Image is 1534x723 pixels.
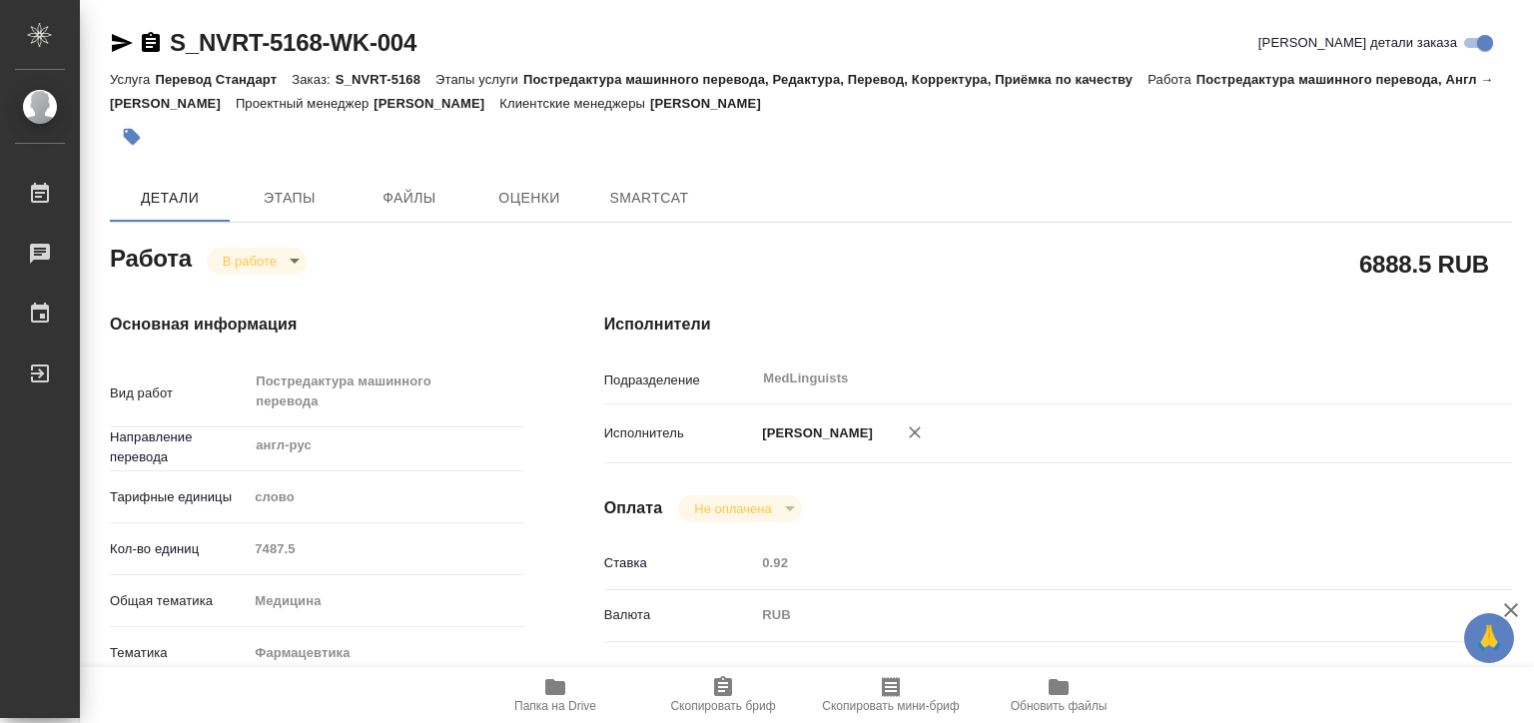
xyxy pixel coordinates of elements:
p: Постредактура машинного перевода, Редактура, Перевод, Корректура, Приёмка по качеству [523,72,1148,87]
button: 🙏 [1464,613,1514,663]
span: Скопировать мини-бриф [822,699,959,713]
span: [PERSON_NAME] детали заказа [1258,33,1457,53]
p: [PERSON_NAME] [374,96,499,111]
span: Оценки [481,186,577,211]
span: Папка на Drive [514,699,596,713]
button: Скопировать ссылку для ЯМессенджера [110,31,134,55]
p: Услуга [110,72,155,87]
span: Обновить файлы [1011,699,1108,713]
div: В работе [678,495,801,522]
h4: Основная информация [110,313,524,337]
button: Скопировать мини-бриф [807,667,975,723]
p: Проектный менеджер [236,96,374,111]
span: SmartCat [601,186,697,211]
h2: Работа [110,239,192,275]
span: Файлы [362,186,457,211]
p: Перевод Стандарт [155,72,292,87]
p: Тематика [110,643,248,663]
span: Скопировать бриф [670,699,775,713]
p: S_NVRT-5168 [336,72,435,87]
button: Папка на Drive [471,667,639,723]
input: Пустое поле [248,534,523,563]
button: Удалить исполнителя [893,410,937,454]
p: Общая тематика [110,591,248,611]
p: Вид работ [110,383,248,403]
h4: Оплата [604,496,663,520]
a: S_NVRT-5168-WK-004 [170,29,416,56]
p: Клиентские менеджеры [499,96,650,111]
p: Подразделение [604,370,756,390]
button: В работе [217,253,283,270]
span: 🙏 [1472,617,1506,659]
span: Детали [122,186,218,211]
button: Обновить файлы [975,667,1143,723]
p: Тарифные единицы [110,487,248,507]
p: Заказ: [292,72,335,87]
h4: Исполнители [604,313,1512,337]
p: Исполнитель [604,423,756,443]
span: Этапы [242,186,338,211]
p: Этапы услуги [435,72,523,87]
div: RUB [755,598,1436,632]
div: Медицина [248,584,523,618]
p: Ставка [604,553,756,573]
button: Добавить тэг [110,115,154,159]
p: [PERSON_NAME] [755,423,873,443]
p: Валюта [604,605,756,625]
button: Скопировать бриф [639,667,807,723]
p: [PERSON_NAME] [650,96,776,111]
div: В работе [207,248,307,275]
div: Фармацевтика [248,636,523,670]
p: Направление перевода [110,427,248,467]
h2: 6888.5 RUB [1359,247,1489,281]
input: Пустое поле [755,548,1436,577]
p: Работа [1148,72,1196,87]
p: Кол-во единиц [110,539,248,559]
button: Не оплачена [688,500,777,517]
div: слово [248,480,523,514]
button: Скопировать ссылку [139,31,163,55]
